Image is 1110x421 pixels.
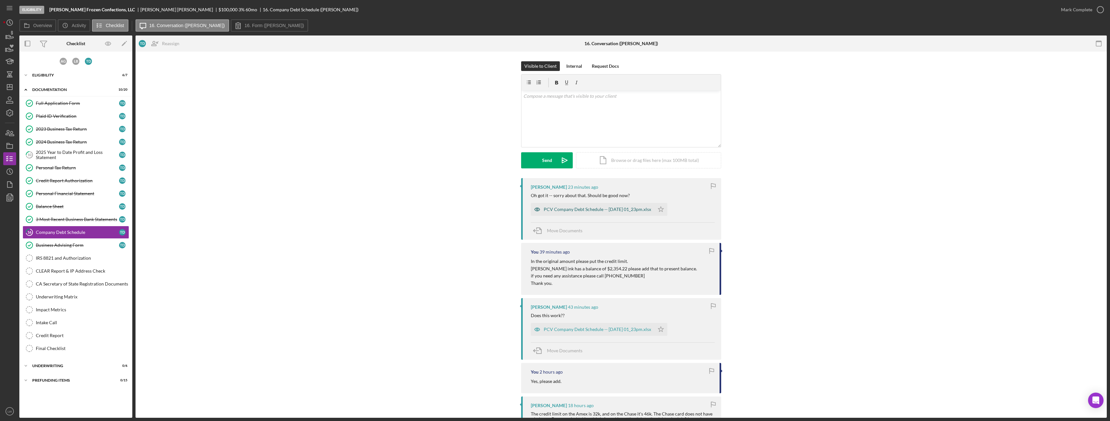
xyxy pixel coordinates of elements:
button: Overview [19,19,56,32]
button: Mark Complete [1054,3,1107,16]
div: PCV Company Debt Schedule -- [DATE] 01_23pm.xlsx [544,327,651,332]
div: Intake Call [36,320,129,325]
div: Credit Report [36,333,129,338]
a: Business Advising FormTD [23,239,129,252]
a: Personal Tax ReturnTD [23,161,129,174]
button: 16. Form ([PERSON_NAME]) [231,19,308,32]
a: 2024 Business Tax ReturnTD [23,135,129,148]
button: Visible to Client [521,61,560,71]
button: Internal [563,61,585,71]
a: Full Application FormTD [23,97,129,110]
button: PCV Company Debt Schedule -- [DATE] 01_23pm.xlsx [531,323,667,336]
div: Impact Metrics [36,307,129,312]
a: Plaid ID VerificationTD [23,110,129,123]
time: 2025-10-10 18:06 [568,185,598,190]
div: T D [119,229,126,236]
button: LW [3,405,16,418]
div: Final Checklist [36,346,129,351]
label: Checklist [106,23,124,28]
div: 60 mo [246,7,257,12]
div: 3 Most Recent Business Bank Statements [36,217,119,222]
p: In the original amount please put the credit limit. [531,258,697,265]
div: Eligibility [19,6,44,14]
button: TDReassign [136,37,186,50]
div: Prefunding Items [32,378,111,382]
div: T D [119,113,126,119]
div: Eligibility [32,73,111,77]
a: Balance SheetTD [23,200,129,213]
time: 2025-10-10 00:38 [568,403,594,408]
label: 16. Form ([PERSON_NAME]) [245,23,304,28]
div: T D [119,190,126,197]
div: T D [119,216,126,223]
button: Activity [58,19,90,32]
div: 10 / 20 [116,88,127,92]
a: IRS 8821 and Authorization [23,252,129,265]
p: if you need any assistance please call [PHONE_NUMBER] [531,272,697,279]
div: T D [119,100,126,106]
a: CA Secretary of State Registration Documents [23,277,129,290]
a: Final Checklist [23,342,129,355]
div: IRS 8821 and Authorization [36,256,129,261]
div: A G [60,58,67,65]
div: 16. Company Debt Schedule ([PERSON_NAME]) [263,7,358,12]
div: Visible to Client [524,61,557,71]
div: Reassign [162,37,179,50]
div: 0 / 6 [116,364,127,368]
div: Business Advising Form [36,243,119,248]
div: Mark Complete [1061,3,1092,16]
span: Move Documents [547,228,582,233]
div: L B [72,58,79,65]
div: 16. Conversation ([PERSON_NAME]) [584,41,658,46]
div: Balance Sheet [36,204,119,209]
time: 2025-10-10 16:53 [540,369,563,375]
a: Underwriting Matrix [23,290,129,303]
div: 2025 Year to Date Profit and Loss Statement [36,150,119,160]
a: CLEAR Report & IP Address Check [23,265,129,277]
div: Does this work?? [531,313,565,318]
div: Underwriting [32,364,111,368]
div: [PERSON_NAME] [531,185,567,190]
div: [PERSON_NAME] [PERSON_NAME] [140,7,218,12]
div: Internal [566,61,582,71]
div: 6 / 7 [116,73,127,77]
div: T D [119,165,126,171]
div: CLEAR Report & IP Address Check [36,268,129,274]
button: Send [521,152,573,168]
a: Impact Metrics [23,303,129,316]
div: Company Debt Schedule [36,230,119,235]
time: 2025-10-10 17:50 [540,249,570,255]
button: Request Docs [589,61,622,71]
div: Full Application Form [36,101,119,106]
label: Activity [72,23,86,28]
div: Documentation [32,88,111,92]
span: $100,000 [218,7,237,12]
span: Move Documents [547,348,582,353]
button: PCV Company Debt Schedule -- [DATE] 01_23pm.xlsx [531,203,667,216]
div: Underwriting Matrix [36,294,129,299]
div: T D [119,152,126,158]
div: Plaid ID Verification [36,114,119,119]
a: 2023 Business Tax ReturnTD [23,123,129,135]
div: T D [119,242,126,248]
div: T D [119,203,126,210]
a: 3 Most Recent Business Bank StatementsTD [23,213,129,226]
div: Send [542,152,552,168]
button: 16. Conversation ([PERSON_NAME]) [136,19,229,32]
div: PCV Company Debt Schedule -- [DATE] 01_23pm.xlsx [544,207,651,212]
a: 102025 Year to Date Profit and Loss StatementTD [23,148,129,161]
p: [PERSON_NAME] ink has a balance of $2,354.22 please add that to present balance. [531,265,697,272]
text: LW [7,410,12,413]
a: Credit Report AuthorizationTD [23,174,129,187]
label: 16. Conversation ([PERSON_NAME]) [149,23,225,28]
div: [PERSON_NAME] [531,403,567,408]
a: Personal Financial StatementTD [23,187,129,200]
div: T D [119,126,126,132]
time: 2025-10-10 17:45 [568,305,598,310]
div: T D [85,58,92,65]
div: [PERSON_NAME] [531,305,567,310]
p: Yes, please add. [531,378,561,385]
a: 16Company Debt ScheduleTD [23,226,129,239]
div: Credit Report Authorization [36,178,119,183]
label: Overview [33,23,52,28]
